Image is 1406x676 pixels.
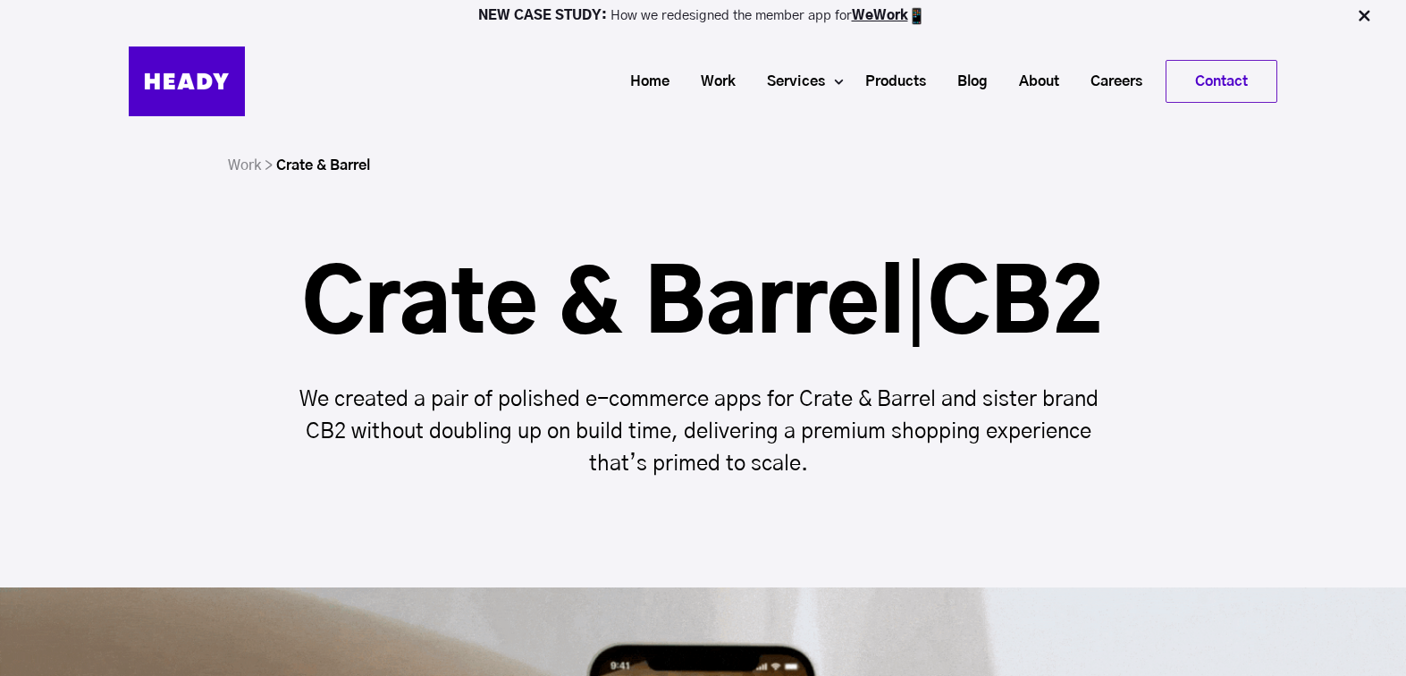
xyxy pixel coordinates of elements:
[8,7,1398,25] p: How we redesigned the member app for
[843,65,935,98] a: Products
[608,65,678,98] a: Home
[478,9,610,22] strong: NEW CASE STUDY:
[745,65,834,98] a: Services
[278,264,1129,350] h1: Crate & Barrel CB2
[1166,61,1276,102] a: Contact
[935,65,997,98] a: Blog
[1068,65,1151,98] a: Careers
[852,9,908,22] a: WeWork
[678,65,745,98] a: Work
[1355,7,1373,25] img: Close Bar
[905,264,928,350] span: |
[129,46,245,116] img: Heady_Logo_Web-01 (1)
[278,384,1129,480] p: We created a pair of polished e-commerce apps for Crate & Barrel and sister brand CB2 without dou...
[263,60,1277,103] div: Navigation Menu
[997,65,1068,98] a: About
[228,158,273,173] a: Work >
[908,7,926,25] img: app emoji
[276,152,370,179] li: Crate & Barrel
